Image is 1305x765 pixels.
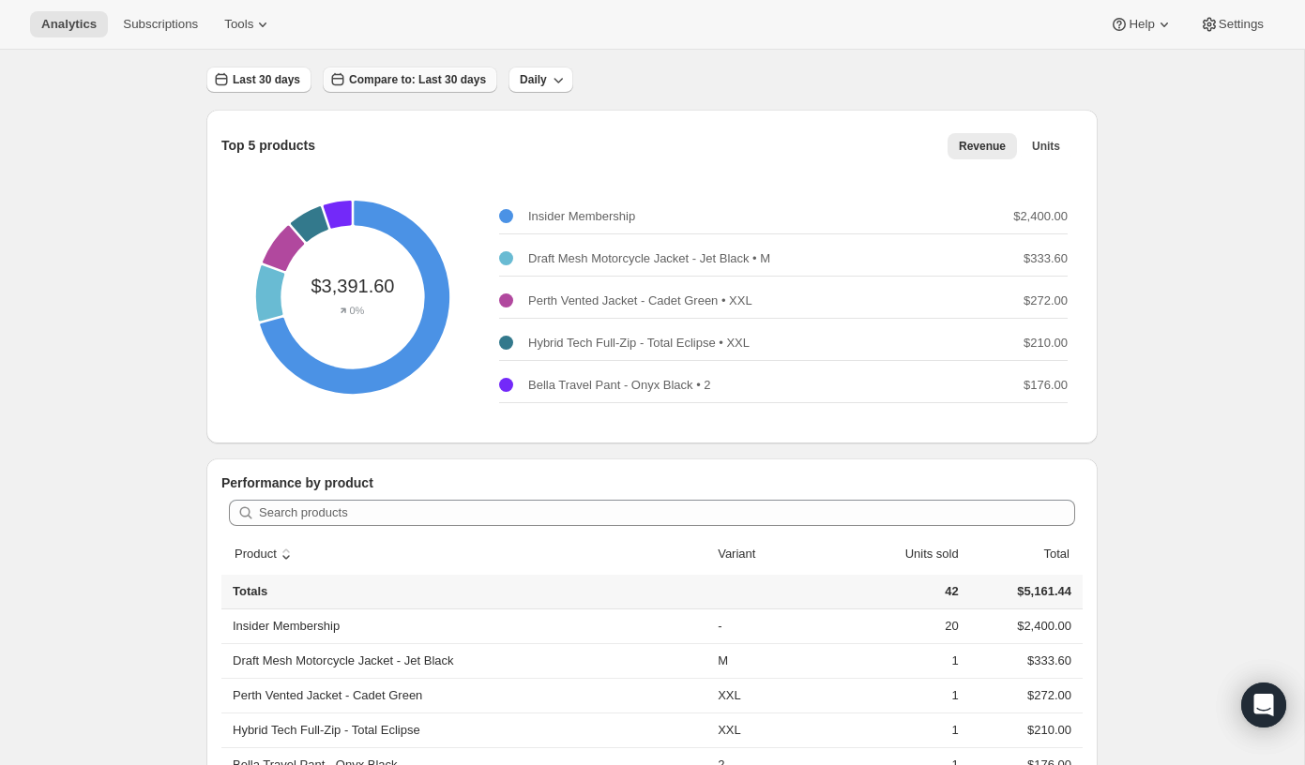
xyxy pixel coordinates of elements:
[123,17,198,32] span: Subscriptions
[1032,139,1060,154] span: Units
[221,136,315,155] p: Top 5 products
[964,643,1083,678] td: $333.60
[964,678,1083,712] td: $272.00
[1024,376,1068,395] p: $176.00
[221,712,712,747] th: Hybrid Tech Full-Zip - Total Eclipse
[213,11,283,37] button: Tools
[520,72,547,87] span: Daily
[221,678,712,712] th: Perth Vented Jacket - Cadet Green
[1024,249,1068,268] p: $333.60
[1013,207,1068,226] p: $2,400.00
[528,334,750,352] p: Hybrid Tech Full-Zip - Total Eclipse • XXL
[112,11,209,37] button: Subscriptions
[959,139,1006,154] span: Revenue
[964,609,1083,643] td: $2,400.00
[712,678,825,712] td: XXL
[1023,536,1072,572] button: Total
[224,17,253,32] span: Tools
[1024,292,1068,310] p: $272.00
[30,11,108,37] button: Analytics
[1219,17,1264,32] span: Settings
[1189,11,1275,37] button: Settings
[825,712,964,747] td: 1
[964,712,1083,747] td: $210.00
[1129,17,1154,32] span: Help
[206,67,311,93] button: Last 30 days
[712,609,825,643] td: -
[712,643,825,678] td: M
[1024,334,1068,352] p: $210.00
[41,17,97,32] span: Analytics
[259,500,1075,526] input: Search products
[964,575,1083,609] td: $5,161.44
[1241,682,1286,727] div: Open Intercom Messenger
[528,207,635,226] p: Insider Membership
[221,609,712,643] th: Insider Membership
[528,376,711,395] p: Bella Travel Pant - Onyx Black • 2
[349,72,486,87] span: Compare to: Last 30 days
[825,609,964,643] td: 20
[508,67,573,93] button: Daily
[221,575,712,609] th: Totals
[233,72,300,87] span: Last 30 days
[715,536,777,572] button: Variant
[528,249,770,268] p: Draft Mesh Motorcycle Jacket - Jet Black • M
[884,536,962,572] button: Units sold
[323,67,497,93] button: Compare to: Last 30 days
[528,292,752,310] p: Perth Vented Jacket - Cadet Green • XXL
[1099,11,1184,37] button: Help
[825,575,964,609] td: 42
[825,643,964,678] td: 1
[825,678,964,712] td: 1
[221,473,1083,492] p: Performance by product
[221,643,712,678] th: Draft Mesh Motorcycle Jacket - Jet Black
[232,536,298,572] button: sort ascending byProduct
[712,712,825,747] td: XXL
